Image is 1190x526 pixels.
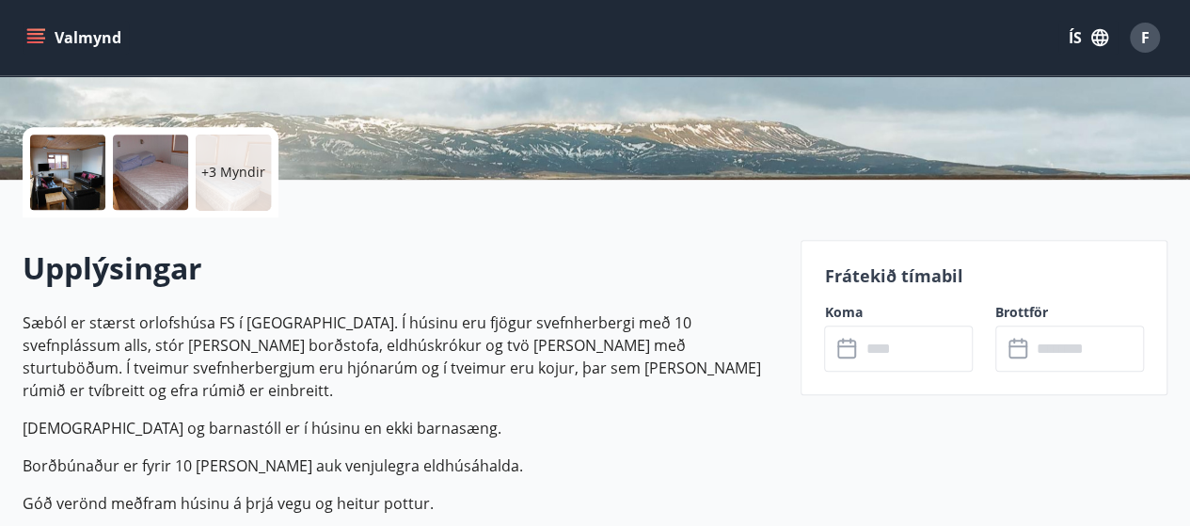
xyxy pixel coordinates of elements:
h2: Upplýsingar [23,247,778,289]
p: [DEMOGRAPHIC_DATA] og barnastóll er í húsinu en ekki barnasæng. [23,417,778,439]
p: Frátekið tímabil [824,263,1144,288]
p: +3 Myndir [201,163,265,182]
span: F [1141,27,1150,48]
label: Brottför [995,303,1144,322]
button: menu [23,21,129,55]
p: Sæból er stærst orlofshúsa FS í [GEOGRAPHIC_DATA]. Í húsinu eru fjögur svefnherbergi með 10 svefn... [23,311,778,402]
button: F [1122,15,1167,60]
p: Borðbúnaður er fyrir 10 [PERSON_NAME] auk venjulegra eldhúsáhalda. [23,454,778,477]
p: Góð verönd meðfram húsinu á þrjá vegu og heitur pottur. [23,492,778,515]
label: Koma [824,303,973,322]
button: ÍS [1058,21,1119,55]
